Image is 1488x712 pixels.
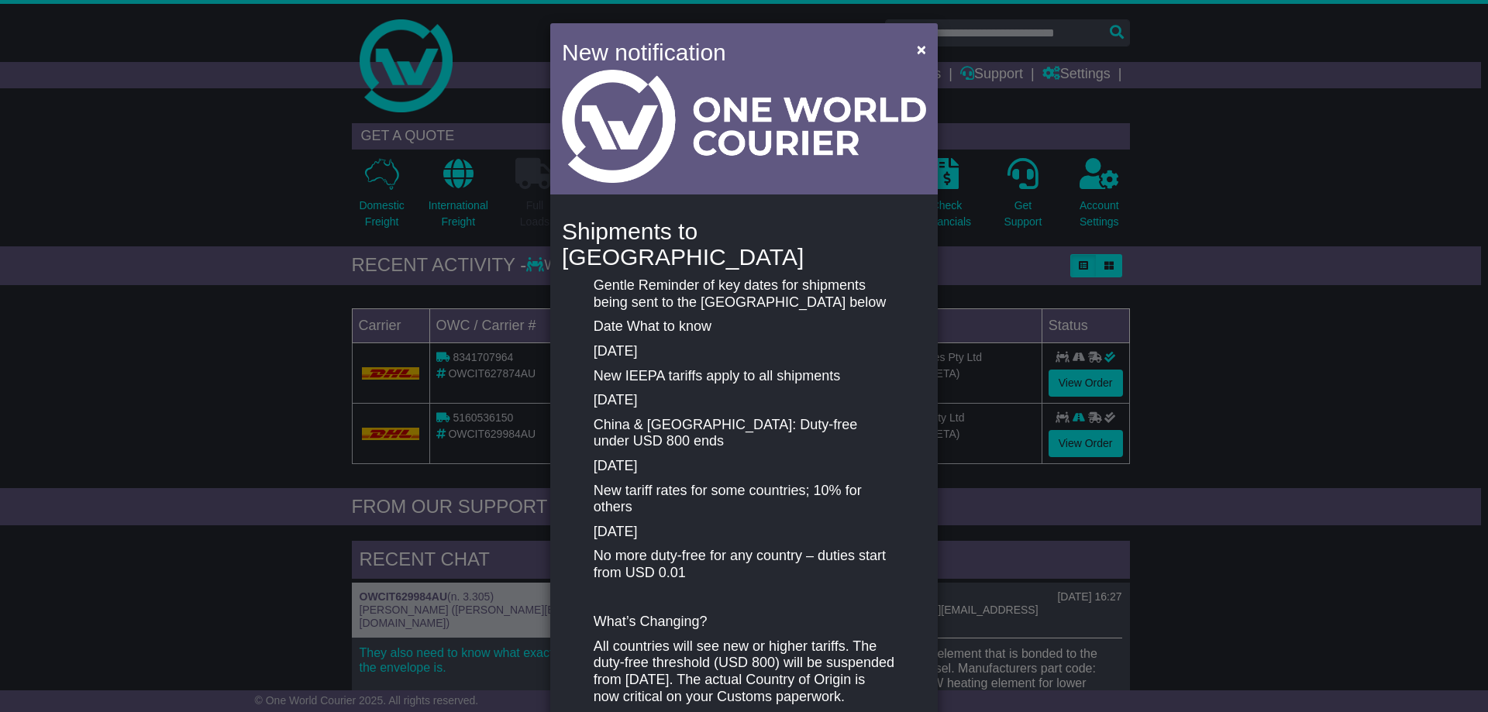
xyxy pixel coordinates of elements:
[594,548,894,581] p: No more duty-free for any country – duties start from USD 0.01
[594,368,894,385] p: New IEEPA tariffs apply to all shipments
[594,277,894,311] p: Gentle Reminder of key dates for shipments being sent to the [GEOGRAPHIC_DATA] below
[917,40,926,58] span: ×
[909,33,934,65] button: Close
[594,614,894,631] p: What’s Changing?
[562,218,926,270] h4: Shipments to [GEOGRAPHIC_DATA]
[594,417,894,450] p: China & [GEOGRAPHIC_DATA]: Duty-free under USD 800 ends
[594,318,894,335] p: Date What to know
[594,458,894,475] p: [DATE]
[594,392,894,409] p: [DATE]
[594,638,894,705] p: All countries will see new or higher tariffs. The duty-free threshold (USD 800) will be suspended...
[594,343,894,360] p: [DATE]
[594,483,894,516] p: New tariff rates for some countries; 10% for others
[594,524,894,541] p: [DATE]
[562,35,894,70] h4: New notification
[562,70,926,183] img: Light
